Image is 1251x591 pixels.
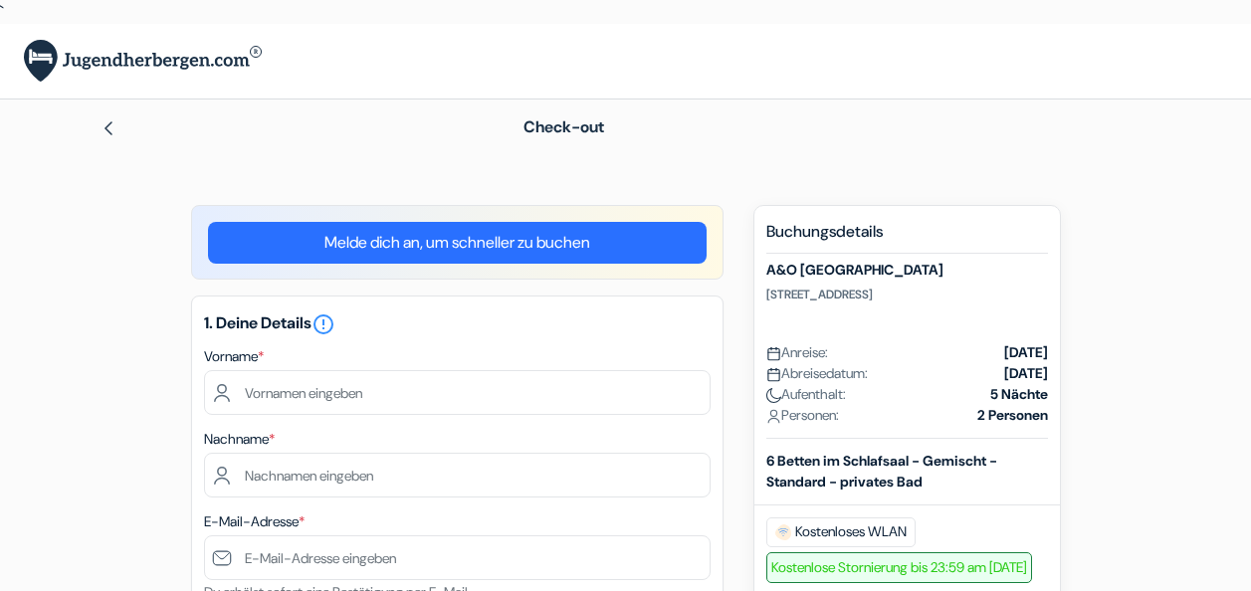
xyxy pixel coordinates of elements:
input: Vornamen eingeben [204,370,711,415]
img: calendar.svg [766,367,781,382]
img: left_arrow.svg [101,120,116,136]
a: error_outline [312,312,335,333]
img: Jugendherbergen.com [24,40,262,83]
label: Vorname [204,346,264,367]
h5: 1. Deine Details [204,312,711,336]
input: E-Mail-Adresse eingeben [204,535,711,580]
img: moon.svg [766,388,781,403]
img: user_icon.svg [766,409,781,424]
span: Check-out [523,116,604,137]
strong: 2 Personen [977,405,1048,426]
span: Abreisedatum: [766,363,868,384]
a: Melde dich an, um schneller zu buchen [208,222,707,264]
h5: A&O [GEOGRAPHIC_DATA] [766,262,1048,279]
strong: [DATE] [1004,363,1048,384]
input: Nachnamen eingeben [204,453,711,497]
p: [STREET_ADDRESS] [766,287,1048,302]
span: Kostenlose Stornierung bis 23:59 am [DATE] [766,552,1032,583]
h5: Buchungsdetails [766,222,1048,254]
img: free_wifi.svg [775,524,791,540]
strong: 5 Nächte [990,384,1048,405]
span: Kostenloses WLAN [766,517,916,547]
b: 6 Betten im Schlafsaal - Gemischt - Standard - privates Bad [766,452,997,491]
label: E-Mail-Adresse [204,511,305,532]
i: error_outline [312,312,335,336]
span: Anreise: [766,342,828,363]
img: calendar.svg [766,346,781,361]
span: Aufenthalt: [766,384,846,405]
strong: [DATE] [1004,342,1048,363]
span: Personen: [766,405,839,426]
label: Nachname [204,429,275,450]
